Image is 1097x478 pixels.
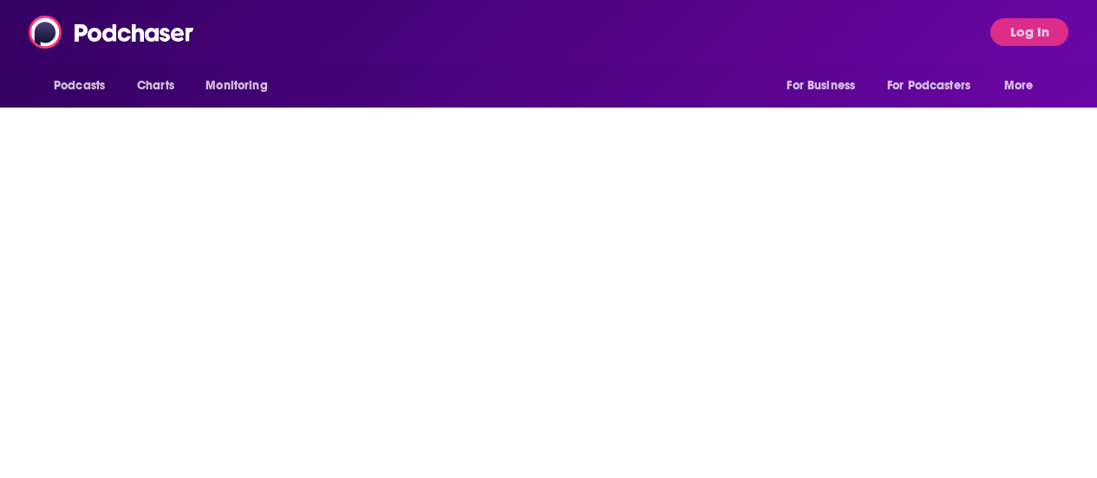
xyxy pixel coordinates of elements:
button: open menu [42,69,127,102]
span: Charts [137,74,174,98]
a: Charts [126,69,185,102]
button: open menu [193,69,290,102]
span: For Podcasters [887,74,970,98]
button: open menu [774,69,877,102]
button: open menu [876,69,996,102]
button: Log In [990,18,1068,46]
img: Podchaser - Follow, Share and Rate Podcasts [29,16,195,49]
button: open menu [992,69,1055,102]
span: Monitoring [206,74,267,98]
span: Podcasts [54,74,105,98]
span: More [1004,74,1034,98]
span: For Business [787,74,855,98]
